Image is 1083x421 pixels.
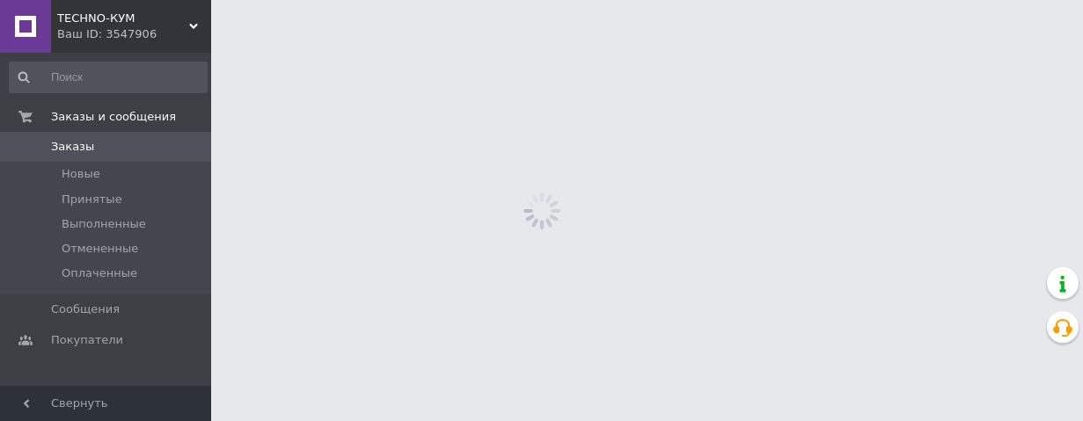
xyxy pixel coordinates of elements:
span: Сообщения [51,301,120,317]
span: Заказы [51,139,94,155]
span: Отмененные [62,241,138,257]
span: Новые [62,166,100,182]
span: Заказы и сообщения [51,109,176,125]
div: Ваш ID: 3547906 [57,26,211,42]
span: TECHNO-КУМ [57,11,189,26]
input: Поиск [9,62,208,93]
span: Покупатели [51,332,123,348]
span: Принятые [62,192,122,207]
span: Выполненные [62,216,146,232]
span: Оплаченные [62,265,137,281]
